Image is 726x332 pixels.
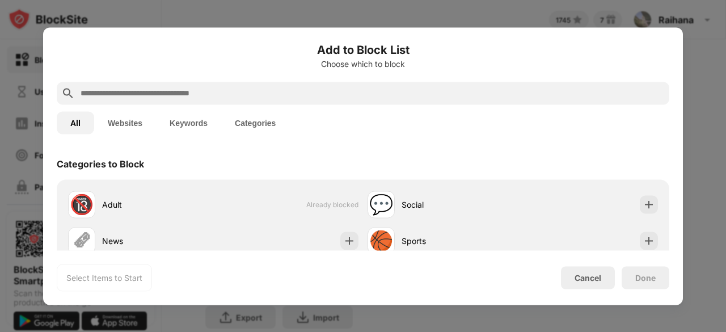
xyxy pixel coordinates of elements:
[635,273,656,282] div: Done
[94,111,156,134] button: Websites
[57,59,669,68] div: Choose which to block
[70,193,94,216] div: 🔞
[575,273,601,283] div: Cancel
[369,193,393,216] div: 💬
[102,199,213,211] div: Adult
[369,229,393,253] div: 🏀
[66,272,142,283] div: Select Items to Start
[57,41,669,58] h6: Add to Block List
[306,200,358,209] span: Already blocked
[221,111,289,134] button: Categories
[61,86,75,100] img: search.svg
[402,235,513,247] div: Sports
[57,111,94,134] button: All
[72,229,91,253] div: 🗞
[57,158,144,169] div: Categories to Block
[102,235,213,247] div: News
[156,111,221,134] button: Keywords
[402,199,513,211] div: Social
